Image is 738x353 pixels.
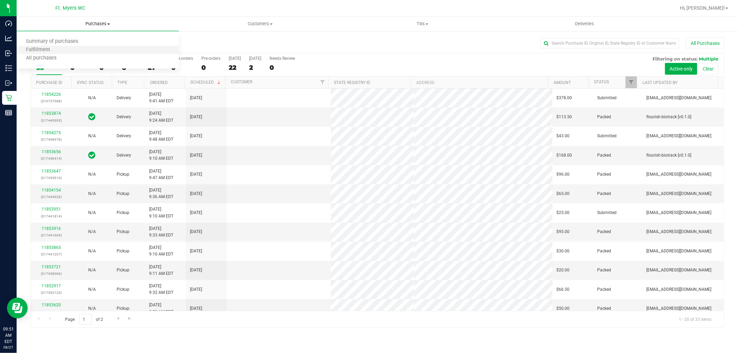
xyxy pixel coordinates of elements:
div: [DATE] [229,56,241,61]
span: [DATE] [190,229,202,235]
a: 11854275 [42,130,61,135]
span: Not Applicable [88,306,96,311]
span: Pickup [117,305,129,312]
span: Submitted [598,95,617,101]
button: N/A [88,95,96,101]
a: 11854154 [42,188,61,193]
span: [DATE] [190,171,202,178]
button: Clear [698,63,718,75]
p: (317441207) [35,251,67,258]
p: (317435910) [35,175,67,181]
inline-svg: Inbound [5,50,12,57]
span: Delivery [117,152,131,159]
button: N/A [88,286,96,293]
span: flourish-biotrack [v0.1.0] [646,114,691,120]
span: [DATE] [190,286,202,293]
span: [DATE] [190,210,202,216]
inline-svg: Dashboard [5,20,12,27]
a: Amount [554,80,571,85]
span: [DATE] [190,95,202,101]
span: Pickup [117,286,129,293]
span: Fulfillment [17,47,60,53]
span: [DATE] [190,152,202,159]
span: Not Applicable [88,210,96,215]
div: Pre-orders [201,56,220,61]
a: Tills [341,17,503,31]
div: 2 [249,64,261,72]
span: Delivery [117,114,131,120]
span: $96.00 [557,171,570,178]
span: Not Applicable [88,133,96,138]
span: [DATE] 9:48 AM EDT [149,130,173,143]
span: Not Applicable [88,287,96,292]
a: State Registry ID [334,80,370,85]
span: Packed [598,191,611,197]
div: Back-orders [171,56,193,61]
a: 11853647 [42,169,61,174]
span: [EMAIL_ADDRESS][DOMAIN_NAME] [646,286,711,293]
span: [DATE] 9:10 AM EDT [149,244,173,258]
div: [DATE] [249,56,261,61]
a: Filter [626,76,637,88]
span: [EMAIL_ADDRESS][DOMAIN_NAME] [646,305,711,312]
span: [DATE] 9:41 AM EDT [149,91,173,104]
span: 1 - 20 of 33 items [673,314,717,324]
p: (317438066) [35,270,67,277]
span: Delivery [117,133,131,139]
span: [DATE] 9:24 AM EDT [149,110,173,123]
span: Hi, [PERSON_NAME]! [680,5,725,11]
span: Packed [598,267,611,273]
span: [EMAIL_ADDRESS][DOMAIN_NAME] [646,95,711,101]
span: Packed [598,248,611,254]
span: $25.00 [557,210,570,216]
span: Packed [598,286,611,293]
a: Customers [179,17,341,31]
div: 0 [270,64,295,72]
p: (317446978) [35,136,67,143]
p: (317441814) [35,213,67,220]
a: Ordered [150,80,168,85]
button: Active only [665,63,697,75]
button: All Purchases [686,37,724,49]
span: $66.50 [557,286,570,293]
span: [DATE] 9:33 AM EDT [149,225,173,239]
div: Needs Review [270,56,295,61]
a: 11854226 [42,92,61,97]
span: [DATE] [190,133,202,139]
input: 1 [79,314,92,325]
span: Packed [598,152,611,159]
span: Purchases [17,21,179,27]
span: Pickup [117,248,129,254]
a: 11853721 [42,264,61,269]
span: $50.00 [557,305,570,312]
span: Not Applicable [88,95,96,100]
span: Summary of purchases [17,39,88,45]
a: 11853916 [42,226,61,231]
a: Last Updated By [643,80,678,85]
span: [EMAIL_ADDRESS][DOMAIN_NAME] [646,229,711,235]
inline-svg: Analytics [5,35,12,42]
span: [DATE] [190,114,202,120]
span: Not Applicable [88,249,96,253]
a: 11853865 [42,245,61,250]
span: $168.00 [557,152,572,159]
a: Type [117,80,127,85]
div: 0 [201,64,220,72]
span: Multiple [699,56,718,62]
span: In Sync [88,112,95,122]
span: $95.00 [557,229,570,235]
span: [DATE] [190,305,202,312]
span: Filtering on status: [653,56,698,62]
span: [EMAIL_ADDRESS][DOMAIN_NAME] [646,191,711,197]
span: [EMAIL_ADDRESS][DOMAIN_NAME] [646,267,711,273]
div: 22 [229,64,241,72]
span: Packed [598,171,611,178]
span: [DATE] 9:50 AM EDT [149,302,173,315]
span: [DATE] [190,267,202,273]
span: Not Applicable [88,172,96,177]
p: 08/27 [3,345,13,350]
a: Go to the next page [113,314,124,323]
span: Pickup [117,171,129,178]
span: Pickup [117,267,129,273]
span: flourish-biotrack [v0.1.0] [646,152,691,159]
